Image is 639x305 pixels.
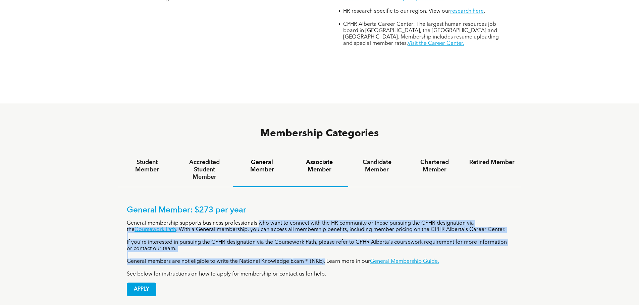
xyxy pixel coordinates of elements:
h4: Candidate Member [354,159,400,173]
a: Coursework Path [135,227,176,232]
span: CPHR Alberta Career Center: The largest human resources job board in [GEOGRAPHIC_DATA], the [GEOG... [343,22,499,46]
h4: Chartered Member [412,159,457,173]
p: General Member: $273 per year [127,206,513,215]
h4: Associate Member [297,159,342,173]
h4: Accredited Student Member [182,159,227,181]
p: General membership supports business professionals who want to connect with the HR community or t... [127,220,513,233]
span: HR research specific to our region. View our [343,9,450,14]
a: General Membership Guide. [370,259,439,264]
p: If you're interested in pursuing the CPHR designation via the Coursework Path, please refer to CP... [127,239,513,252]
a: research here [450,9,484,14]
a: Visit the Career Center. [408,41,464,46]
span: . [484,9,485,14]
h4: Student Member [124,159,170,173]
p: General members are not eligible to write the National Knowledge Exam ® (NKE). Learn more in our [127,258,513,265]
a: APPLY [127,283,156,296]
h4: General Member [239,159,284,173]
span: APPLY [127,283,156,296]
span: Membership Categories [260,129,379,139]
p: See below for instructions on how to apply for membership or contact us for help. [127,271,513,278]
h4: Retired Member [469,159,515,166]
